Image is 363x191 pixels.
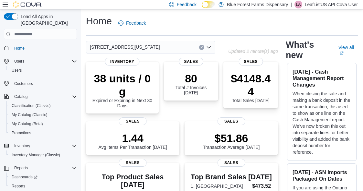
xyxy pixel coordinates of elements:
[12,57,27,65] button: Users
[12,142,77,150] span: Inventory
[169,72,213,85] p: 80
[9,151,77,159] span: Inventory Manager (Classic)
[191,173,272,181] h3: Top Brand Sales [DATE]
[12,164,77,172] span: Reports
[14,94,27,99] span: Catalog
[177,1,197,8] span: Feedback
[12,174,37,180] span: Dashboards
[293,169,351,182] h3: [DATE] - ASN Imports Packaged On Dates
[9,182,28,190] a: Reports
[86,15,112,28] h1: Home
[91,72,154,98] p: 38 units / 0 g
[1,43,80,53] button: Home
[12,44,27,52] a: Home
[9,102,53,110] a: Classification (Classic)
[202,1,215,8] input: Dark Mode
[206,45,211,50] button: Open list of options
[14,46,25,51] span: Home
[296,1,301,8] span: LA
[9,111,77,119] span: My Catalog (Classic)
[105,58,140,66] span: Inventory
[179,58,203,66] span: Sales
[228,49,278,54] p: Updated 2 minute(s) ago
[291,1,292,8] p: |
[9,151,63,159] a: Inventory Manager (Classic)
[14,165,28,171] span: Reports
[12,80,36,88] a: Customers
[1,92,80,101] button: Catalog
[14,81,33,86] span: Customers
[14,59,24,64] span: Users
[294,1,302,8] div: LeafListUS API Cova User
[91,173,174,189] h3: Top Product Sales [DATE]
[126,20,146,26] span: Feedback
[9,173,40,181] a: Dashboards
[169,72,213,95] div: Total # Invoices [DATE]
[199,45,204,50] button: Clear input
[229,72,273,103] div: Total Sales [DATE]
[6,128,80,137] button: Promotions
[90,43,160,51] span: [STREET_ADDRESS][US_STATE]
[9,66,77,74] span: Users
[12,44,77,52] span: Home
[293,90,351,155] p: When closing the safe and making a bank deposit in the same transaction, this used to show as one...
[99,132,167,145] p: 1.44
[1,141,80,150] button: Inventory
[12,164,30,172] button: Reports
[9,120,77,128] span: My Catalog (Beta)
[12,68,22,73] span: Users
[116,17,148,30] a: Feedback
[12,79,77,88] span: Customers
[9,129,34,137] a: Promotions
[12,130,31,136] span: Promotions
[12,184,25,189] span: Reports
[217,117,245,125] span: Sales
[340,51,344,55] svg: External link
[6,119,80,128] button: My Catalog (Beta)
[1,163,80,173] button: Reports
[227,1,288,8] p: Blue Forest Farms Dispensary
[191,183,250,189] dt: 1. [GEOGRAPHIC_DATA]
[293,68,351,88] h3: [DATE] - Cash Management Report Changes
[1,57,80,66] button: Users
[239,58,263,66] span: Sales
[12,142,33,150] button: Inventory
[14,143,30,149] span: Inventory
[229,72,273,98] p: $4148.44
[12,121,43,126] span: My Catalog (Beta)
[91,72,154,108] div: Expired or Expiring in Next 30 Days
[1,79,80,88] button: Customers
[305,1,358,8] p: LeafListUS API Cova User
[6,101,80,110] button: Classification (Classic)
[203,132,260,150] div: Transaction Average [DATE]
[286,40,331,60] h2: What's new
[6,173,80,182] a: Dashboards
[12,152,60,158] span: Inventory Manager (Classic)
[12,93,30,101] button: Catalog
[9,182,77,190] span: Reports
[338,45,358,55] a: View allExternal link
[6,110,80,119] button: My Catalog (Classic)
[99,132,167,150] div: Avg Items Per Transaction [DATE]
[12,103,51,108] span: Classification (Classic)
[12,93,77,101] span: Catalog
[6,66,80,75] button: Users
[119,159,147,167] span: Sales
[9,129,77,137] span: Promotions
[12,112,48,117] span: My Catalog (Classic)
[9,66,24,74] a: Users
[13,1,42,8] img: Cova
[9,120,46,128] a: My Catalog (Beta)
[12,57,77,65] span: Users
[203,132,260,145] p: $51.86
[18,13,77,26] span: Load All Apps in [GEOGRAPHIC_DATA]
[9,111,50,119] a: My Catalog (Classic)
[9,173,77,181] span: Dashboards
[9,102,77,110] span: Classification (Classic)
[119,117,147,125] span: Sales
[6,182,80,191] button: Reports
[6,150,80,160] button: Inventory Manager (Classic)
[217,159,245,167] span: Sales
[252,182,272,190] dd: $473.52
